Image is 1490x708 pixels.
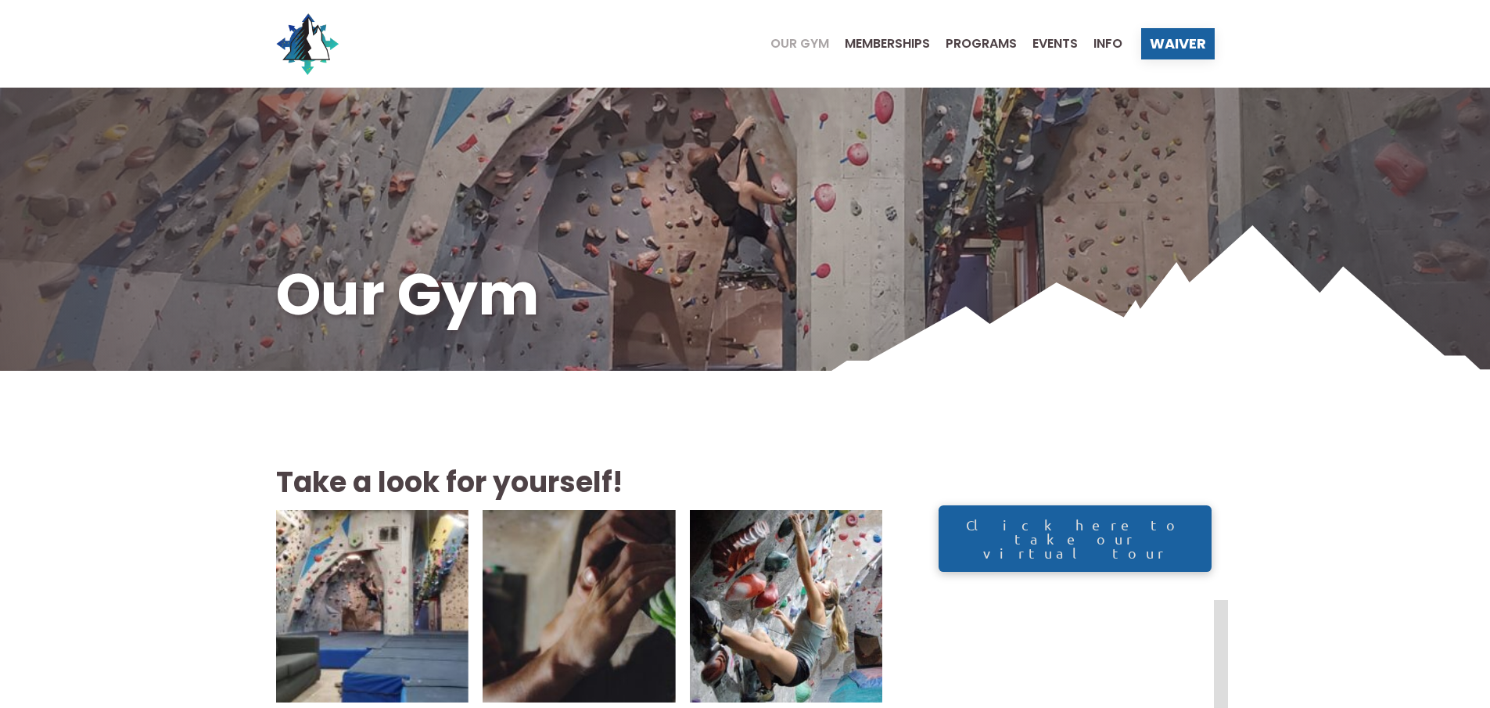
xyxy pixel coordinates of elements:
a: Our Gym [755,38,829,50]
span: Programs [946,38,1017,50]
span: Memberships [845,38,930,50]
span: Info [1093,38,1122,50]
img: North Wall Logo [276,13,339,75]
a: Info [1078,38,1122,50]
a: Programs [930,38,1017,50]
span: Click here to take our virtual tour [955,518,1196,560]
span: Waiver [1150,37,1206,51]
a: Click here to take our virtual tour [939,505,1211,572]
a: Memberships [829,38,930,50]
h2: Take a look for yourself! [276,463,883,502]
span: Our Gym [770,38,829,50]
a: Waiver [1141,28,1215,59]
a: Events [1017,38,1078,50]
span: Events [1032,38,1078,50]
